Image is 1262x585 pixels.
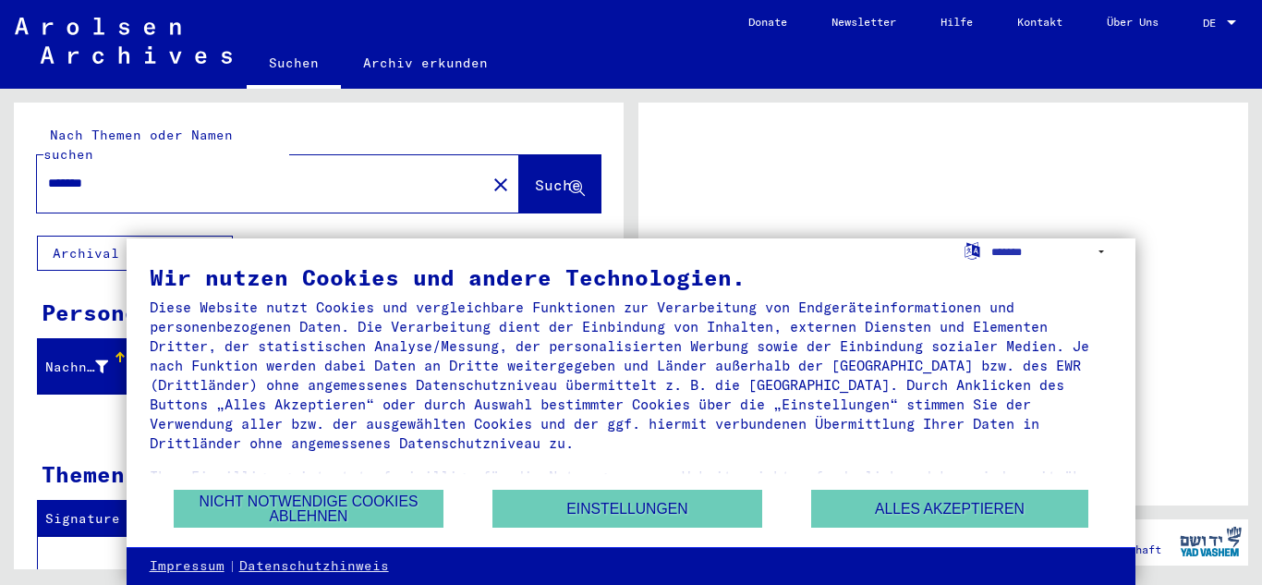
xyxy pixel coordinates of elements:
div: Signature [45,509,151,529]
img: Arolsen_neg.svg [15,18,232,64]
button: Clear [482,165,519,202]
button: Archival tree units [37,236,233,271]
a: Suchen [247,41,341,89]
mat-header-cell: Nachname [38,341,127,393]
a: Archiv erkunden [341,41,510,85]
div: Themen [42,457,125,491]
button: Suche [519,155,601,213]
img: yv_logo.png [1176,518,1245,565]
mat-label: Nach Themen oder Namen suchen [43,127,233,163]
div: Nachname [45,358,108,377]
div: Signature [45,505,169,534]
div: Wir nutzen Cookies und andere Technologien. [150,266,1113,288]
label: Sprache auswählen [963,241,982,259]
button: Nicht notwendige Cookies ablehnen [174,490,443,528]
a: Impressum [150,557,224,576]
div: Nachname [45,352,131,382]
select: Sprache auswählen [991,238,1112,265]
mat-icon: close [490,174,512,196]
span: DE [1203,17,1223,30]
div: Diese Website nutzt Cookies und vergleichbare Funktionen zur Verarbeitung von Endgeräteinformatio... [150,298,1113,453]
a: Datenschutzhinweis [239,557,389,576]
div: Personen [42,296,152,329]
span: Suche [535,176,581,194]
button: Alles akzeptieren [811,490,1088,528]
button: Einstellungen [492,490,762,528]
